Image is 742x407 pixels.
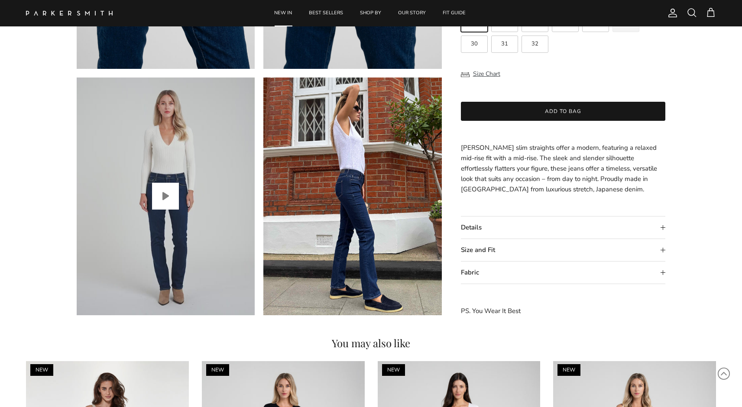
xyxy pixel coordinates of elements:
span: 31 [501,41,508,47]
img: Parker Smith [26,11,113,16]
span: 30 [471,41,478,47]
summary: Size and Fit [461,239,666,261]
a: Account [664,8,678,18]
summary: Details [461,216,666,239]
span: [PERSON_NAME] slim straights offer a modern, featuring a relaxed mid-rise fit with a mid-rise. Th... [461,143,657,194]
button: Play video [152,183,179,210]
summary: Fabric [461,262,666,284]
p: PS. You Wear It Best [461,306,666,316]
h4: You may also like [26,338,716,348]
button: Size Chart [461,66,500,82]
button: Add to bag [461,102,666,121]
span: 32 [531,41,538,47]
svg: Scroll to Top [717,367,730,380]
